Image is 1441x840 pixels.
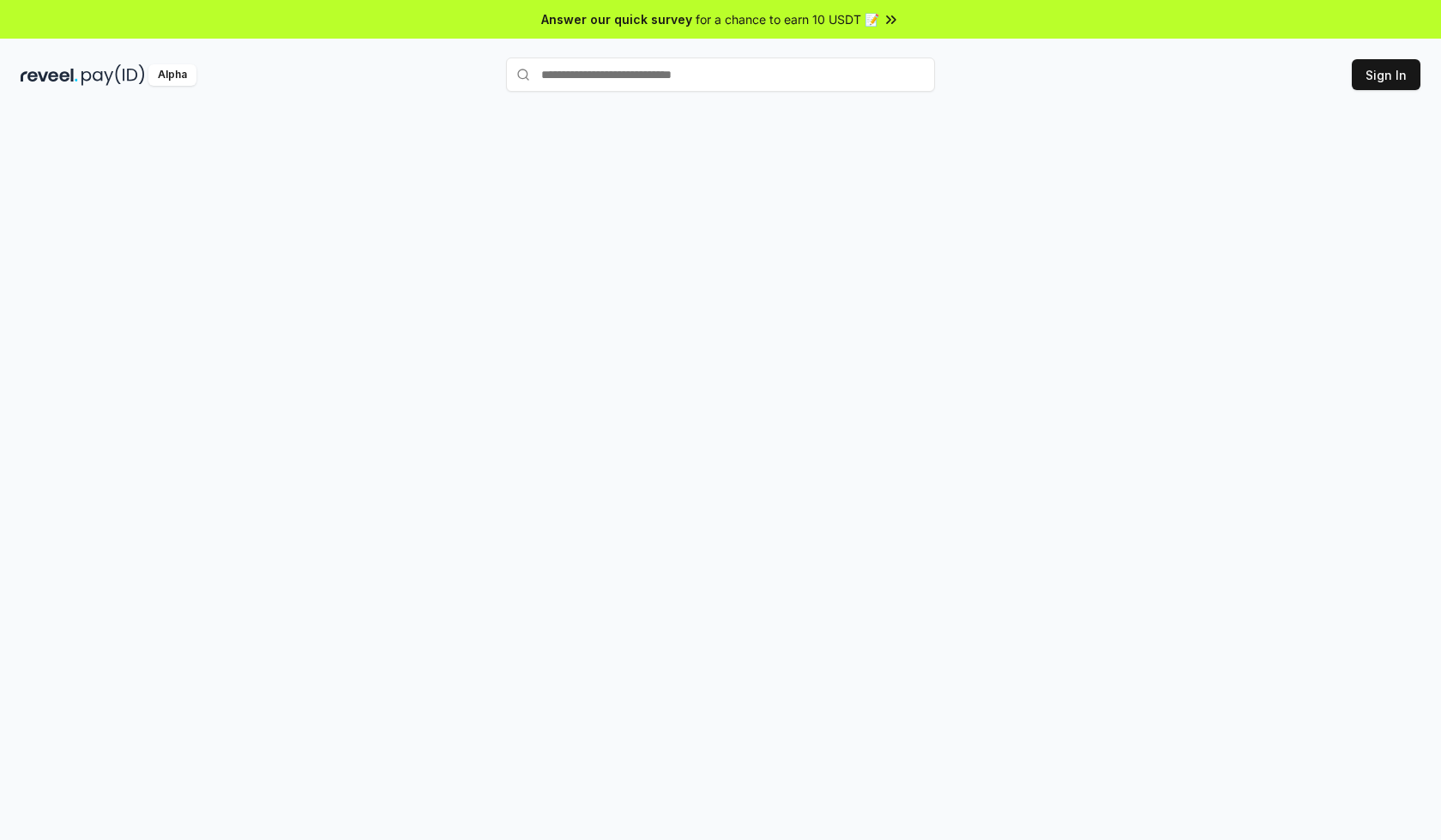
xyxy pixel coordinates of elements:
[696,10,879,28] span: for a chance to earn 10 USDT 📝
[541,10,692,28] span: Answer our quick survey
[21,64,78,86] img: reveel_dark
[1352,59,1420,90] button: Sign In
[148,64,196,86] div: Alpha
[81,64,145,86] img: pay_id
